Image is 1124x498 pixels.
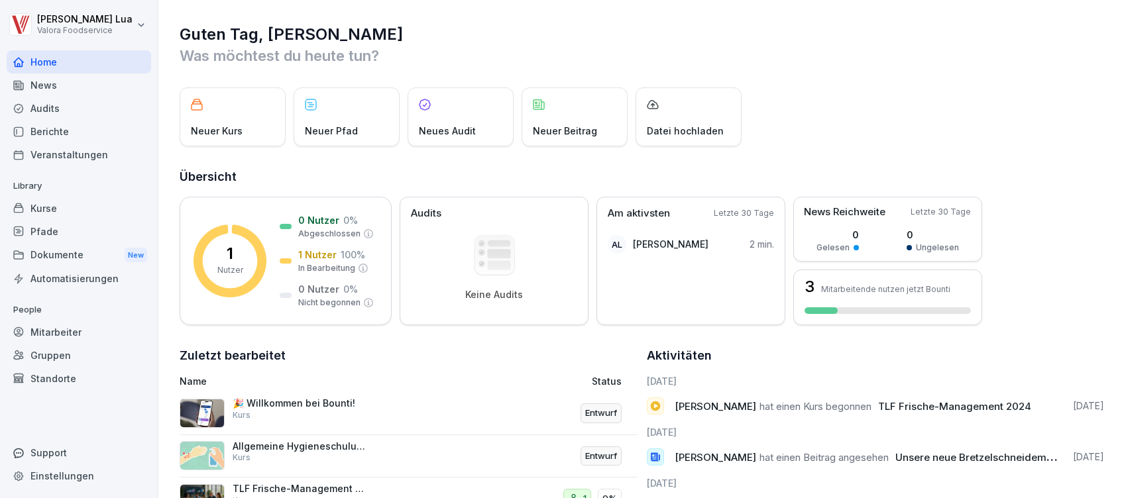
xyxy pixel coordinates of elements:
a: Mitarbeiter [7,321,151,344]
div: Dokumente [7,243,151,268]
p: 🎉 Willkommen bei Bounti! [233,397,365,409]
p: Mitarbeitende nutzen jetzt Bounti [821,284,950,294]
p: Audits [411,206,441,221]
p: Nicht begonnen [298,297,361,309]
p: Abgeschlossen [298,228,361,240]
p: 100 % [341,248,365,262]
p: Neuer Pfad [305,124,358,138]
p: Neuer Kurs [191,124,243,138]
p: Entwurf [585,407,617,420]
img: b4eu0mai1tdt6ksd7nlke1so.png [180,399,225,428]
h3: 3 [805,279,815,295]
span: TLF Frische-Management 2024 [878,400,1031,413]
p: 1 Nutzer [298,248,337,262]
h6: [DATE] [647,476,1105,490]
p: 2 min. [750,237,774,251]
a: Kurse [7,197,151,220]
p: 0 % [343,282,358,296]
p: Library [7,175,151,197]
div: AL [608,235,626,254]
a: Berichte [7,120,151,143]
a: 🎉 Willkommen bei Bounti!KursEntwurf [180,392,638,435]
a: DokumenteNew [7,243,151,268]
div: New [125,248,147,263]
img: gxsnf7ygjsfsmxd96jxi4ufn.png [180,441,225,470]
p: Kurs [233,452,251,464]
p: Nutzer [217,264,243,276]
p: Am aktivsten [608,206,670,221]
p: Gelesen [816,242,850,254]
p: Neuer Beitrag [533,124,597,138]
p: [DATE] [1073,399,1104,413]
p: Name [180,374,463,388]
h2: Zuletzt bearbeitet [180,346,638,365]
p: [PERSON_NAME] [633,237,708,251]
span: [PERSON_NAME] [675,400,756,413]
p: [DATE] [1073,450,1104,464]
p: Letzte 30 Tage [714,207,774,219]
a: Einstellungen [7,464,151,487]
p: Valora Foodservice [37,26,133,35]
p: Entwurf [585,450,617,463]
p: Keine Audits [465,289,523,301]
p: 0 [816,228,859,242]
p: In Bearbeitung [298,262,355,274]
a: Home [7,50,151,74]
a: Veranstaltungen [7,143,151,166]
a: News [7,74,151,97]
a: Automatisierungen [7,267,151,290]
p: [PERSON_NAME] Lua [37,14,133,25]
p: 0 Nutzer [298,282,339,296]
h6: [DATE] [647,374,1105,388]
p: Was möchtest du heute tun? [180,45,1104,66]
p: 0 Nutzer [298,213,339,227]
p: Datei hochladen [647,124,724,138]
a: Pfade [7,220,151,243]
a: Audits [7,97,151,120]
p: 0 % [343,213,358,227]
p: Status [592,374,622,388]
div: Support [7,441,151,464]
p: 1 [227,246,233,262]
p: Kurs [233,409,251,421]
p: Neues Audit [419,124,476,138]
h6: [DATE] [647,425,1105,439]
p: Ungelesen [916,242,959,254]
p: Allgemeine Hygieneschulung (nach LHMV §4) [233,440,365,452]
p: Letzte 30 Tage [911,206,971,218]
p: 0 [907,228,959,242]
h2: Aktivitäten [647,346,712,365]
p: News Reichweite [804,205,885,220]
h1: Guten Tag, [PERSON_NAME] [180,24,1104,45]
a: Gruppen [7,344,151,367]
h2: Übersicht [180,168,1104,186]
span: hat einen Kurs begonnen [759,400,871,413]
span: [PERSON_NAME] [675,451,756,464]
p: TLF Frische-Management 2024 [233,483,365,495]
p: People [7,299,151,321]
a: Allgemeine Hygieneschulung (nach LHMV §4)KursEntwurf [180,435,638,478]
span: hat einen Beitrag angesehen [759,451,889,464]
a: Standorte [7,367,151,390]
